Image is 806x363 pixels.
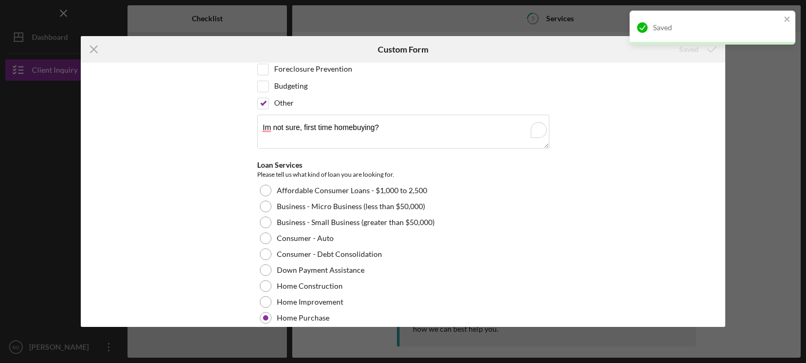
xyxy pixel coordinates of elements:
textarea: To enrich screen reader interactions, please activate Accessibility in Grammarly extension settings [257,115,549,149]
label: Foreclosure Prevention [274,64,352,75]
button: close [784,15,791,25]
label: Affordable Consumer Loans - $1,000 to 2,500 [277,186,427,195]
label: Down Payment Assistance [277,266,364,274]
label: Consumer - Auto [277,234,334,243]
h6: Custom Form [378,45,428,54]
label: Home Purchase [277,314,329,322]
div: Please tell us what kind of loan you are looking for. [257,169,549,180]
label: Budgeting [274,81,308,92]
label: Consumer - Debt Consolidation [277,250,382,258]
label: Business - Micro Business (less than $50,000) [277,202,425,211]
label: Home Improvement [277,298,343,306]
div: Loan Services [257,161,549,169]
label: Other [274,98,294,109]
div: Saved [653,23,780,32]
label: Business - Small Business (greater than $50,000) [277,218,435,227]
label: Home Construction [277,282,343,290]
